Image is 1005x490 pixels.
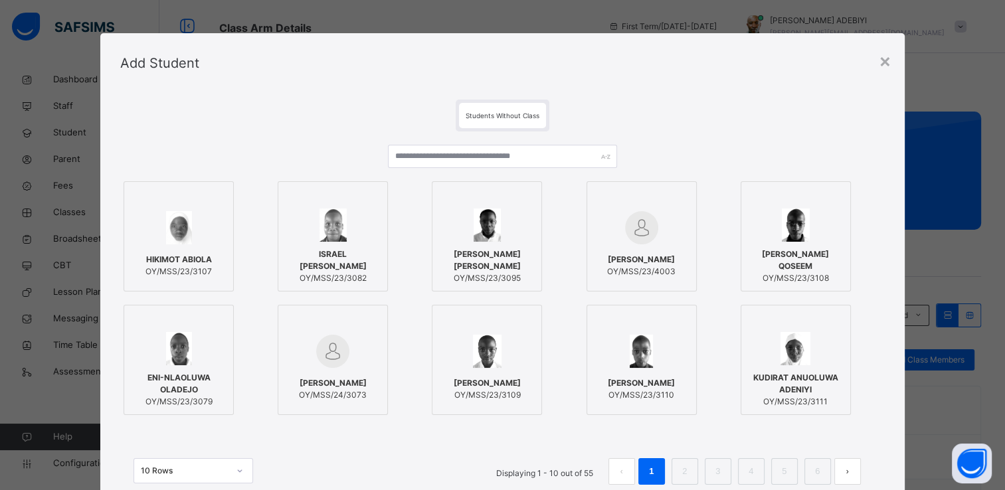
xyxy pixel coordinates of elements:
span: OY/MSS/23/3109 [454,389,521,401]
a: 1 [645,463,658,480]
a: 5 [778,463,790,480]
span: [PERSON_NAME] [608,377,675,389]
span: [PERSON_NAME] [454,377,521,389]
span: [PERSON_NAME] [299,377,367,389]
li: 5 [771,458,798,485]
img: OY_MSS_23_3109.png [473,335,501,368]
li: 4 [738,458,765,485]
a: 3 [711,463,724,480]
a: 2 [678,463,691,480]
button: next page [834,458,861,485]
img: OY_MSS_23_3107.png [166,211,192,244]
span: Add Student [120,55,199,71]
img: OY_MSS_23_3079.png [166,332,192,365]
span: [PERSON_NAME] [PERSON_NAME] [439,248,535,272]
a: 6 [811,463,824,480]
span: OY/MSS/23/3107 [145,266,212,278]
span: HIKIMOT ABIOLA [145,254,212,266]
span: OY/MSS/23/3079 [131,396,227,408]
li: 3 [705,458,731,485]
li: 上一页 [608,458,635,485]
span: OY/MSS/23/3082 [285,272,381,284]
img: default.svg [625,211,658,244]
img: OY_MSS_23_3095.png [474,208,500,242]
span: ISRAEL [PERSON_NAME] [285,248,381,272]
span: OY/MSS/23/3095 [439,272,535,284]
button: prev page [608,458,635,485]
div: 10 Rows [141,465,228,477]
li: 6 [804,458,831,485]
img: default.svg [316,335,349,368]
li: 1 [638,458,665,485]
span: OY/MSS/24/3073 [299,389,367,401]
img: OY_MSS_23_3110.png [630,335,654,368]
img: OY_MSS_23_3108.png [782,208,810,242]
span: OY/MSS/23/3111 [748,396,844,408]
span: ENI-NLAOLUWA OLADEJO [131,372,227,396]
span: KUDIRAT ANUOLUWA ADENIYI [748,372,844,396]
span: OY/MSS/23/4003 [607,266,676,278]
button: Open asap [952,444,992,483]
li: 下一页 [834,458,861,485]
span: Students Without Class [466,112,539,120]
span: OY/MSS/23/3110 [608,389,675,401]
li: 2 [672,458,698,485]
div: × [879,46,891,74]
img: OY_MSS_23_3111.png [780,332,810,365]
li: Displaying 1 - 10 out of 55 [486,458,603,485]
span: [PERSON_NAME] QOSEEM [748,248,844,272]
span: OY/MSS/23/3108 [748,272,844,284]
a: 4 [745,463,757,480]
span: [PERSON_NAME] [607,254,676,266]
img: OY_MSS_23_3082.png [320,208,347,242]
